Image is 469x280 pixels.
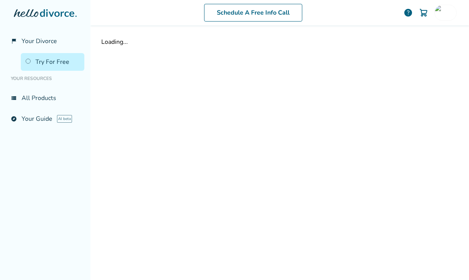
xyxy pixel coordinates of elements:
a: Try For Free [21,53,84,71]
span: Your Divorce [22,37,57,45]
img: Cart [419,8,428,17]
span: AI beta [57,115,72,123]
a: exploreYour GuideAI beta [6,110,84,128]
span: explore [11,116,17,122]
a: help [404,8,413,17]
img: cbfoureleven@gmail.com [435,5,450,20]
a: view_listAll Products [6,89,84,107]
span: flag_2 [11,38,17,44]
a: flag_2Your Divorce [6,32,84,50]
li: Your Resources [6,71,84,86]
a: Schedule A Free Info Call [204,4,302,22]
div: Loading... [101,38,459,46]
span: view_list [11,95,17,101]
